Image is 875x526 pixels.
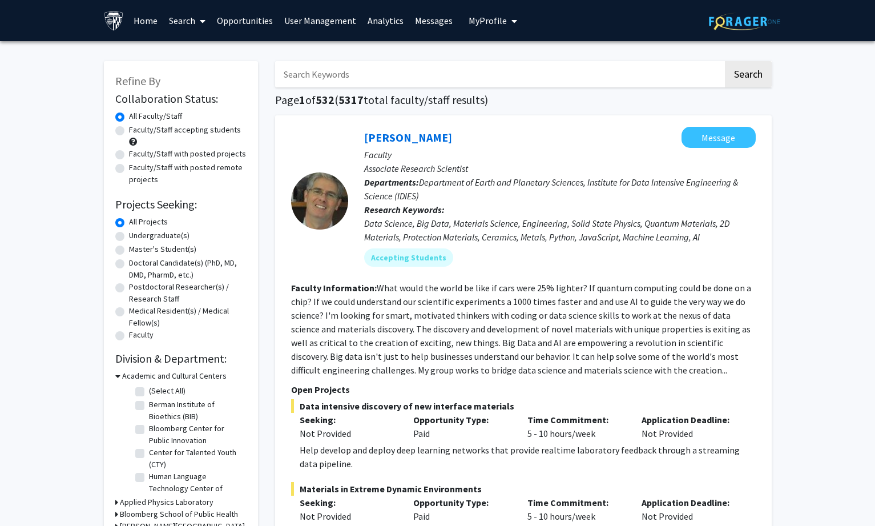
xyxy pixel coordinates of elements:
[291,399,756,413] span: Data intensive discovery of new interface materials
[405,496,519,523] div: Paid
[120,508,238,520] h3: Bloomberg School of Public Health
[527,496,624,509] p: Time Commitment:
[300,427,397,440] div: Not Provided
[299,93,305,107] span: 1
[527,413,624,427] p: Time Commitment:
[211,1,279,41] a: Opportunities
[279,1,362,41] a: User Management
[129,148,246,160] label: Faculty/Staff with posted projects
[115,74,160,88] span: Refine By
[115,198,247,211] h2: Projects Seeking:
[413,496,510,509] p: Opportunity Type:
[129,329,154,341] label: Faculty
[149,471,244,507] label: Human Language Technology Center of Excellence (HLTCOE)
[291,482,756,496] span: Materials in Extreme Dynamic Environments
[291,282,751,376] fg-read-more: What would the world be like if cars were 25% lighter? If quantum computing could be done on a ch...
[300,496,397,509] p: Seeking:
[364,148,756,162] p: Faculty
[682,127,756,148] button: Message David Elbert
[642,413,739,427] p: Application Deadline:
[469,15,507,26] span: My Profile
[149,447,244,471] label: Center for Talented Youth (CTY)
[275,93,772,107] h1: Page of ( total faculty/staff results)
[362,1,409,41] a: Analytics
[300,443,756,471] div: Help develop and deploy deep learning networks that provide realtime laboratory feedback through ...
[405,413,519,440] div: Paid
[413,413,510,427] p: Opportunity Type:
[364,176,738,202] span: Department of Earth and Planetary Sciences, Institute for Data Intensive Engineering & Science (I...
[129,281,247,305] label: Postdoctoral Researcher(s) / Research Staff
[291,282,377,294] b: Faculty Information:
[129,216,168,228] label: All Projects
[725,61,772,87] button: Search
[709,13,780,30] img: ForagerOne Logo
[129,110,182,122] label: All Faculty/Staff
[316,93,334,107] span: 532
[364,248,453,267] mat-chip: Accepting Students
[149,423,244,447] label: Bloomberg Center for Public Innovation
[149,385,186,397] label: (Select All)
[364,216,756,244] div: Data Science, Big Data, Materials Science, Engineering, Solid State Physics, Quantum Materials, 2...
[300,413,397,427] p: Seeking:
[149,399,244,423] label: Berman Institute of Bioethics (BIB)
[122,370,227,382] h3: Academic and Cultural Centers
[275,61,723,87] input: Search Keywords
[633,496,747,523] div: Not Provided
[129,243,196,255] label: Master's Student(s)
[633,413,747,440] div: Not Provided
[409,1,458,41] a: Messages
[364,176,419,188] b: Departments:
[519,496,633,523] div: 5 - 10 hours/week
[129,230,189,242] label: Undergraduate(s)
[104,11,124,31] img: Johns Hopkins University Logo
[519,413,633,440] div: 5 - 10 hours/week
[129,305,247,329] label: Medical Resident(s) / Medical Fellow(s)
[129,257,247,281] label: Doctoral Candidate(s) (PhD, MD, DMD, PharmD, etc.)
[128,1,163,41] a: Home
[120,496,213,508] h3: Applied Physics Laboratory
[300,509,397,523] div: Not Provided
[338,93,364,107] span: 5317
[129,124,241,136] label: Faculty/Staff accepting students
[163,1,211,41] a: Search
[291,383,756,396] p: Open Projects
[364,204,445,215] b: Research Keywords:
[115,92,247,106] h2: Collaboration Status:
[364,130,452,144] a: [PERSON_NAME]
[642,496,739,509] p: Application Deadline:
[364,162,756,175] p: Associate Research Scientist
[9,475,49,517] iframe: Chat
[115,352,247,366] h2: Division & Department:
[129,162,247,186] label: Faculty/Staff with posted remote projects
